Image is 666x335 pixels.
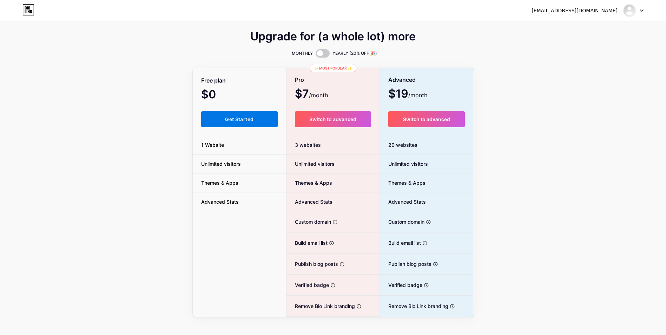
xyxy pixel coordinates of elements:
[309,116,356,122] span: Switch to advanced
[201,90,235,100] span: $0
[286,302,355,310] span: Remove Bio Link branding
[388,90,427,99] span: $19
[193,198,247,205] span: Advanced Stats
[380,179,426,186] span: Themes & Apps
[286,239,328,247] span: Build email list
[286,198,332,205] span: Advanced Stats
[286,218,331,225] span: Custom domain
[408,91,427,99] span: /month
[332,50,377,57] span: YEARLY (20% OFF 🎉)
[380,160,428,167] span: Unlimited visitors
[295,74,304,86] span: Pro
[380,260,431,268] span: Publish blog posts
[388,74,416,86] span: Advanced
[225,116,253,122] span: Get Started
[403,116,450,122] span: Switch to advanced
[295,90,328,99] span: $7
[193,160,249,167] span: Unlimited visitors
[286,260,338,268] span: Publish blog posts
[193,179,247,186] span: Themes & Apps
[201,111,278,127] button: Get Started
[388,111,465,127] button: Switch to advanced
[380,239,421,247] span: Build email list
[201,74,226,87] span: Free plan
[532,7,618,14] div: [EMAIL_ADDRESS][DOMAIN_NAME]
[380,136,474,155] div: 20 websites
[380,198,426,205] span: Advanced Stats
[295,111,371,127] button: Switch to advanced
[380,302,448,310] span: Remove Bio Link branding
[310,64,356,72] div: ✨ Most popular ✨
[286,160,335,167] span: Unlimited visitors
[250,32,416,41] span: Upgrade for (a whole lot) more
[193,141,232,149] span: 1 Website
[286,179,332,186] span: Themes & Apps
[292,50,313,57] span: MONTHLY
[380,218,424,225] span: Custom domain
[286,136,380,155] div: 3 websites
[309,91,328,99] span: /month
[286,281,329,289] span: Verified badge
[380,281,422,289] span: Verified badge
[623,4,636,17] img: freemiumtools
